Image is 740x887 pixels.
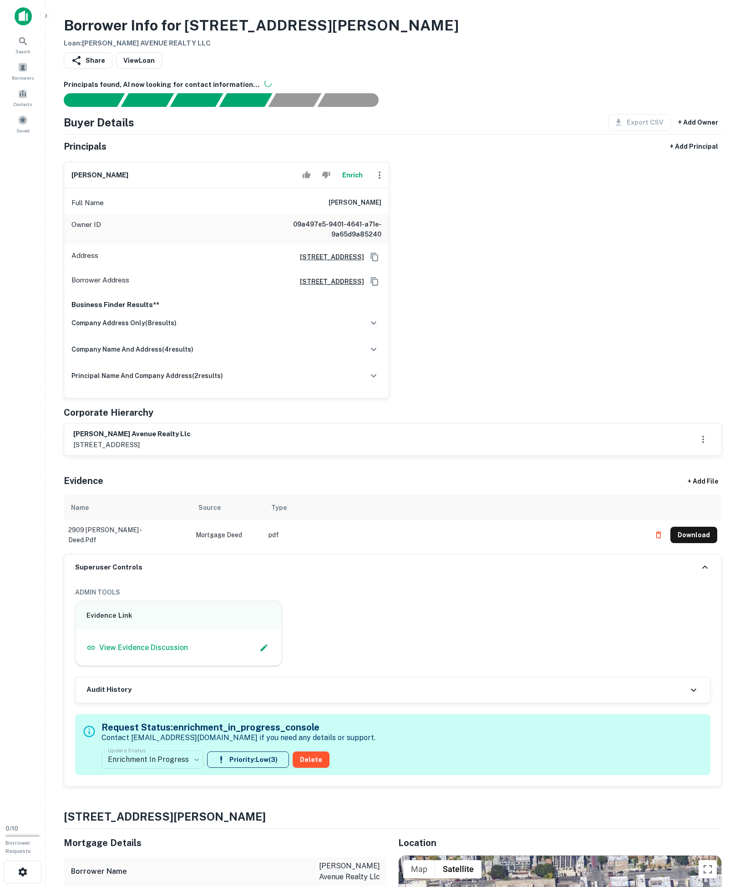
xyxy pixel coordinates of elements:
p: Owner ID [71,219,101,239]
img: capitalize-icon.png [15,7,32,25]
button: Show street map [403,860,435,878]
td: 2909 [PERSON_NAME] - deed.pdf [64,520,191,549]
h5: Corporate Hierarchy [64,406,153,419]
p: [STREET_ADDRESS] [73,439,191,450]
a: View Evidence Discussion [86,642,188,653]
button: Accept [299,166,314,184]
h6: Superuser Controls [75,562,142,573]
a: Borrowers [3,59,43,83]
a: [STREET_ADDRESS] [293,252,364,262]
h5: Mortgage Details [64,836,387,850]
span: Borrowers [12,74,34,81]
div: Your request is received and processing... [121,93,174,107]
td: Mortgage Deed [191,520,264,549]
span: Search [15,48,30,55]
button: Enrich [338,166,367,184]
h6: company address only ( 8 results) [71,318,177,328]
a: ViewLoan [116,52,162,69]
th: Name [64,495,191,520]
button: Priority:Low(3) [207,751,289,768]
p: Business Finder Results** [71,299,381,310]
div: Documents found, AI parsing details... [170,93,223,107]
h4: Buyer Details [64,114,134,131]
h5: Evidence [64,474,103,488]
h5: Principals [64,140,106,153]
div: scrollable content [64,495,722,554]
button: Reject [318,166,334,184]
h4: [STREET_ADDRESS][PERSON_NAME] [64,808,722,825]
h6: 09a497e5-9401-4641-a71e-9a65d9a85240 [272,219,381,239]
div: + Add File [671,473,735,489]
button: + Add Owner [674,114,722,131]
h6: Evidence Link [86,610,271,621]
h5: Location [398,836,722,850]
button: Show satellite imagery [435,860,482,878]
button: Share [64,52,112,69]
h3: Borrower Info for [STREET_ADDRESS][PERSON_NAME] [64,15,459,36]
h6: Borrower Name [71,866,127,877]
th: Source [191,495,264,520]
h6: [PERSON_NAME] [329,197,381,208]
a: Search [3,32,43,57]
h6: principal name and company address ( 2 results) [71,371,223,381]
h6: [PERSON_NAME] avenue realty llc [73,429,191,439]
button: Copy Address [368,275,381,288]
label: Update Status [108,746,146,754]
div: AI fulfillment process complete. [318,93,390,107]
span: Contacts [14,101,32,108]
button: Copy Address [368,250,381,264]
h6: Audit History [86,685,132,695]
div: Name [71,502,89,513]
h6: Principals found, AI now looking for contact information... [64,80,722,90]
a: Contacts [3,85,43,110]
button: Toggle fullscreen view [699,860,717,878]
span: Borrower Requests [5,840,31,854]
a: Saved [3,111,43,136]
button: Download [670,527,717,543]
div: Sending borrower request to AI... [53,93,121,107]
div: Principals found, AI now looking for contact information... [219,93,272,107]
h6: [PERSON_NAME] [71,170,128,181]
td: pdf [264,520,646,549]
div: Type [271,502,287,513]
button: + Add Principal [666,138,722,155]
h6: ADMIN TOOLS [75,587,710,597]
p: Address [71,250,98,264]
span: Saved [16,127,30,134]
p: View Evidence Discussion [99,642,188,653]
h5: Request Status: enrichment_in_progress_console [101,721,375,734]
div: Enrichment In Progress [101,747,203,772]
p: [PERSON_NAME] avenue realty llc [298,861,380,882]
button: Delete file [650,528,667,542]
p: Borrower Address [71,275,129,288]
a: [STREET_ADDRESS] [293,277,364,287]
div: Principals found, still searching for contact information. This may take time... [268,93,321,107]
p: Contact [EMAIL_ADDRESS][DOMAIN_NAME] if you need any details or support. [101,732,375,743]
p: Full Name [71,197,104,208]
button: Delete [293,751,329,768]
button: Edit Slack Link [257,641,271,655]
h6: Loan : [PERSON_NAME] AVENUE REALTY LLC [64,38,459,49]
th: Type [264,495,646,520]
span: 0 / 10 [5,825,18,832]
iframe: Chat Widget [694,814,740,858]
h6: company name and address ( 4 results) [71,344,193,354]
div: Source [198,502,221,513]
